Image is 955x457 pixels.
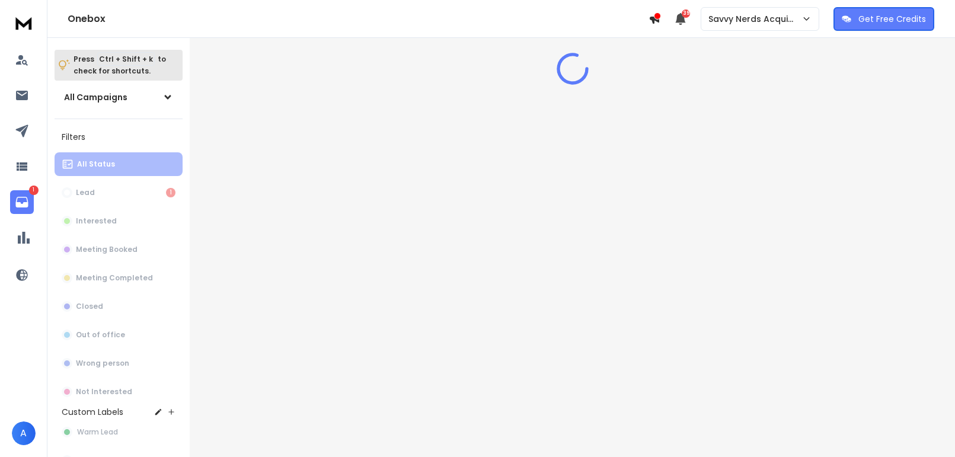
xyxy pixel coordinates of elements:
span: Ctrl + Shift + k [97,52,155,66]
span: 39 [682,9,690,18]
button: A [12,421,36,445]
img: logo [12,12,36,34]
p: 1 [29,186,39,195]
h1: All Campaigns [64,91,127,103]
h3: Filters [55,129,183,145]
h3: Custom Labels [62,406,123,418]
a: 1 [10,190,34,214]
button: Get Free Credits [833,7,934,31]
p: Get Free Credits [858,13,926,25]
h1: Onebox [68,12,649,26]
p: Press to check for shortcuts. [74,53,166,77]
button: All Campaigns [55,85,183,109]
p: Savvy Nerds Acquisition [708,13,801,25]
